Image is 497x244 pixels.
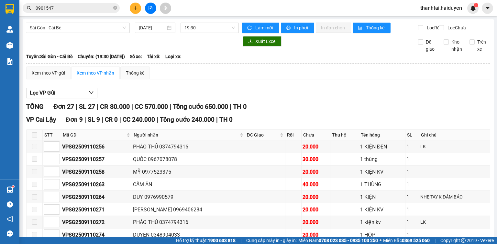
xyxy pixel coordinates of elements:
[26,88,97,98] button: Lọc VP Gửi
[360,143,404,151] div: 1 KIỆN ĐEN
[7,230,13,237] span: message
[163,6,168,10] span: aim
[233,103,247,110] span: TH 0
[475,38,491,53] span: Trên xe
[216,116,218,123] span: |
[32,69,65,76] div: Xem theo VP gửi
[6,26,13,33] img: warehouse-icon
[130,3,141,14] button: plus
[353,23,391,33] button: bar-chartThống kê
[165,53,182,60] span: Loại xe:
[406,193,418,201] div: 1
[134,131,238,138] span: Người nhận
[208,238,236,243] strong: 1900 633 818
[286,25,292,31] span: printer
[435,237,436,244] span: |
[303,143,329,151] div: 20.000
[419,130,490,140] th: Ghi chú
[61,140,132,153] td: VPSG2509110256
[247,131,279,138] span: ĐC Giao
[219,116,233,123] span: TH 0
[66,116,83,123] span: Đơn 9
[12,186,14,188] sup: 1
[78,53,125,60] span: Chuyến: (19:30 [DATE])
[173,103,228,110] span: Tổng cước 650.000
[77,69,114,76] div: Xem theo VP nhận
[36,5,112,12] input: Tìm tên, số ĐT hoặc mã đơn
[62,180,131,188] div: VPSG2509110263
[360,168,404,176] div: 1 KIỆN KV
[6,187,13,193] img: warehouse-icon
[160,116,215,123] span: Tổng cước 240.000
[405,130,419,140] th: SL
[485,5,491,11] span: caret-down
[303,193,329,201] div: 20.000
[160,3,171,14] button: aim
[53,103,74,110] span: Đơn 27
[176,237,236,244] span: Hỗ trợ kỹ thuật:
[30,23,126,33] span: Sài Gòn - Cái Bè
[170,103,171,110] span: |
[184,23,235,33] span: 19:30
[298,237,378,244] span: Miền Nam
[130,53,142,60] span: Số xe:
[6,4,14,14] img: logo-vxr
[26,116,56,123] span: VP Cai Lậy
[360,231,404,239] div: 1 HỘP
[303,218,329,226] div: 20.000
[61,178,132,191] td: VPSG2509110263
[88,116,100,123] span: SL 9
[133,218,244,226] div: PHÁO THỦ 0374794316
[147,53,160,60] span: Tài xế:
[402,238,430,243] strong: 0369 525 060
[420,193,489,200] div: NHẸ TAY K ĐẢM BẢO
[7,201,13,208] span: question-circle
[330,130,359,140] th: Thu hộ
[360,155,404,163] div: 1 thùng
[406,218,418,226] div: 1
[303,206,329,214] div: 20.000
[84,116,86,123] span: |
[79,103,95,110] span: SL 27
[62,218,131,226] div: VPSG2509110272
[105,116,118,123] span: CR 0
[61,153,132,166] td: VPSG2509110257
[248,39,253,44] span: download
[61,191,132,203] td: VPSG2509110264
[61,216,132,229] td: VPSG2509110272
[366,24,385,31] span: Thống kê
[133,143,244,151] div: PHÁO THỦ 0374794316
[30,89,55,97] span: Lọc VP Gửi
[415,4,467,12] span: thanhtai.haiduyen
[358,25,363,31] span: bar-chart
[62,206,131,214] div: VPSG2509110271
[445,24,467,31] span: Lọc Chưa
[113,6,117,10] span: close-circle
[242,23,279,33] button: syncLàm mới
[319,238,378,243] strong: 0708 023 035 - 0935 103 250
[230,103,231,110] span: |
[380,239,381,242] span: ⚪️
[303,155,329,163] div: 30.000
[470,5,476,11] img: icon-new-feature
[62,155,131,163] div: VPSG2509110257
[62,231,131,239] div: VPSG2509110274
[255,38,276,45] span: Xuất Excel
[246,237,297,244] span: Cung cấp máy in - giấy in:
[123,116,155,123] span: CC 240.000
[133,155,244,163] div: QUỐC 0967078078
[406,168,418,176] div: 1
[63,131,125,138] span: Mã GD
[359,130,406,140] th: Tên hàng
[133,193,244,201] div: DUY 0976990579
[449,38,465,53] span: Kho nhận
[255,24,274,31] span: Làm mới
[475,3,477,7] span: 1
[360,193,404,201] div: 1 KIỆN
[281,23,314,33] button: printerIn phơi
[43,130,61,140] th: STT
[383,237,430,244] span: Miền Bắc
[126,69,144,76] div: Thống kê
[406,206,418,214] div: 1
[61,166,132,178] td: VPSG2509110258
